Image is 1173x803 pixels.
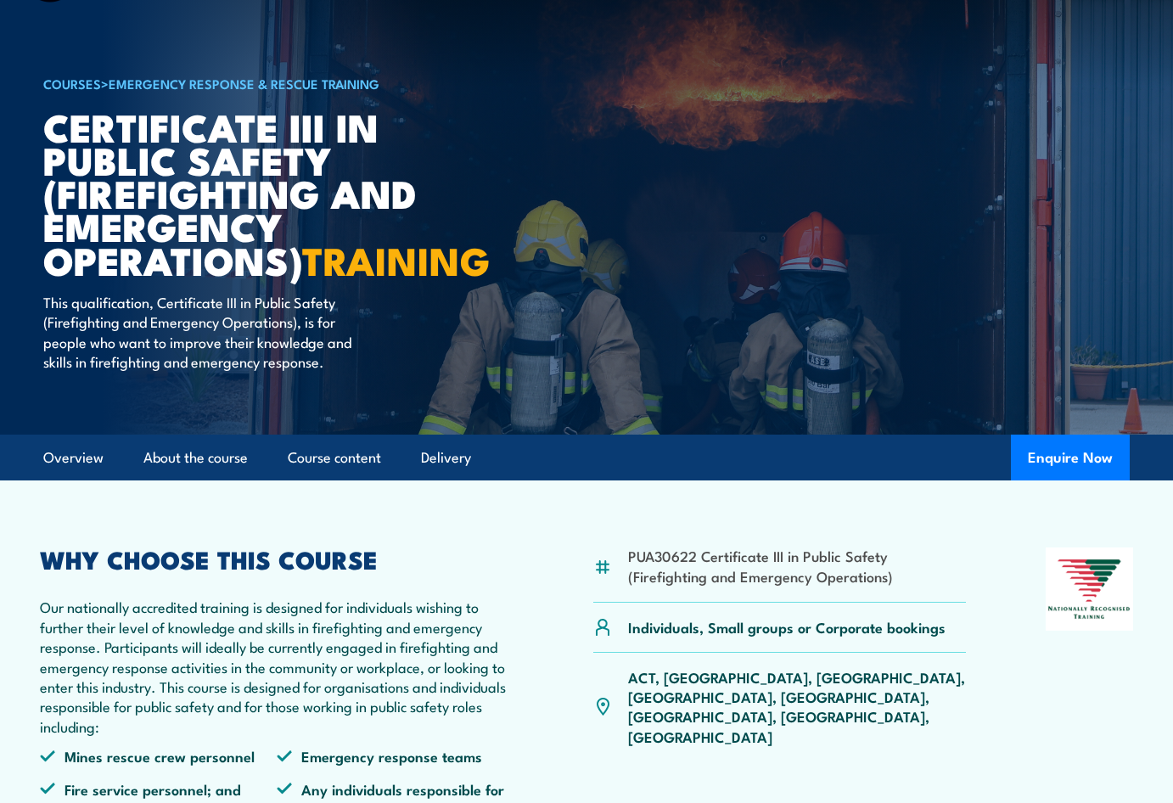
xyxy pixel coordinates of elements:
a: About the course [143,435,248,480]
h2: WHY CHOOSE THIS COURSE [40,547,514,570]
h6: > [43,73,463,93]
p: ACT, [GEOGRAPHIC_DATA], [GEOGRAPHIC_DATA], [GEOGRAPHIC_DATA], [GEOGRAPHIC_DATA], [GEOGRAPHIC_DATA... [628,667,967,747]
a: Emergency Response & Rescue Training [109,74,379,93]
li: Mines rescue crew personnel [40,746,277,766]
p: Individuals, Small groups or Corporate bookings [628,617,946,637]
strong: TRAINING [302,230,491,289]
li: PUA30622 Certificate III in Public Safety (Firefighting and Emergency Operations) [628,546,967,586]
p: Our nationally accredited training is designed for individuals wishing to further their level of ... [40,597,514,736]
a: COURSES [43,74,101,93]
p: This qualification, Certificate III in Public Safety (Firefighting and Emergency Operations), is ... [43,292,353,372]
img: Nationally Recognised Training logo. [1046,547,1133,631]
a: Course content [288,435,381,480]
a: Delivery [421,435,471,480]
h1: Certificate III in Public Safety (Firefighting and Emergency Operations) [43,109,463,276]
a: Overview [43,435,104,480]
button: Enquire Now [1011,435,1130,480]
li: Emergency response teams [277,746,514,766]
